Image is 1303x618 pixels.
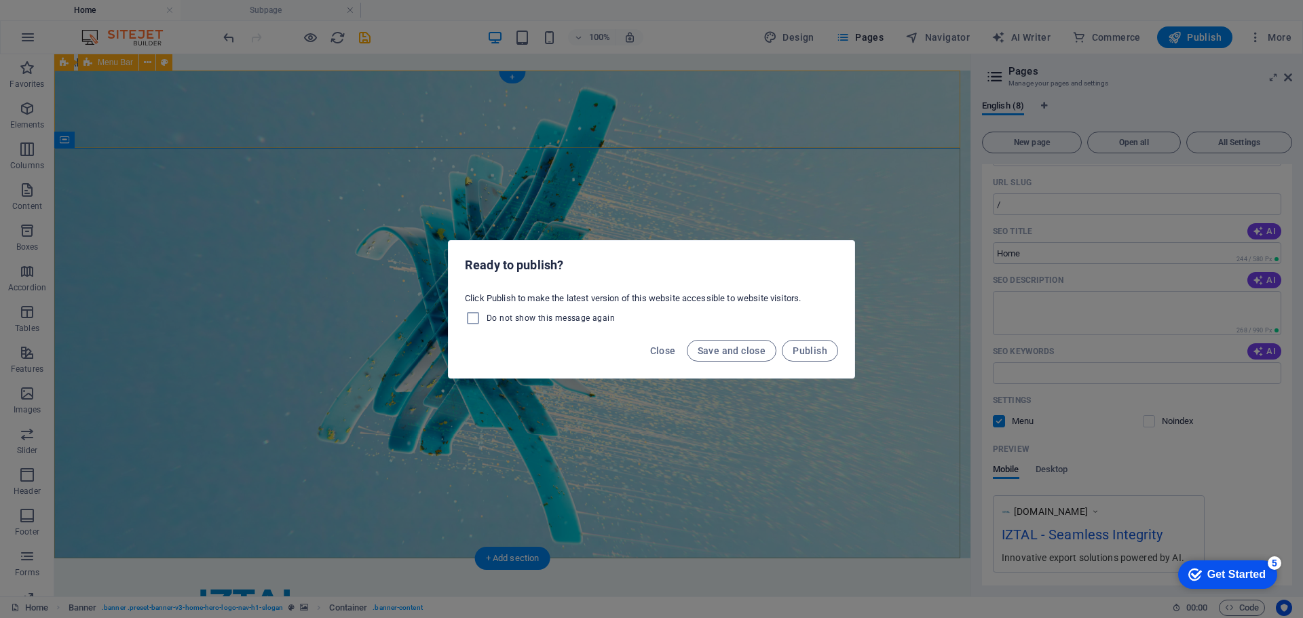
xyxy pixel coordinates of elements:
[465,257,838,273] h2: Ready to publish?
[449,287,854,332] div: Click Publish to make the latest version of this website accessible to website visitors.
[782,340,838,362] button: Publish
[650,345,676,356] span: Close
[645,340,681,362] button: Close
[687,340,777,362] button: Save and close
[793,345,827,356] span: Publish
[100,3,114,16] div: 5
[698,345,766,356] span: Save and close
[40,15,98,27] div: Get Started
[487,313,615,324] span: Do not show this message again
[11,7,110,35] div: Get Started 5 items remaining, 0% complete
